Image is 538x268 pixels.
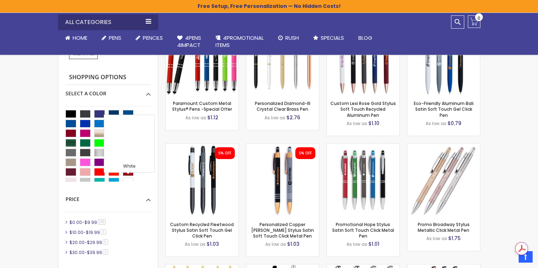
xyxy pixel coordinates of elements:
span: As low as [185,241,205,247]
span: As low as [346,241,367,247]
span: $10.00 [69,229,83,235]
span: $1.03 [207,240,219,248]
a: $30.00-$39.993 [68,249,111,255]
a: Custom Recycled Fleetwood Stylus Satin Soft Touch Gel Click Pen [170,221,234,239]
img: Eco-Friendly Aluminum Bali Satin Soft Touch Gel Click Pen [407,23,480,95]
a: Promo Broadway Stylus Metallic Click Metal Pen [407,143,480,149]
strong: Shopping Options [66,70,151,85]
a: Custom Lexi Rose Gold Stylus Soft Touch Recycled Aluminum Pen [330,100,396,118]
span: Home [73,34,87,42]
span: $9.99 [84,219,97,225]
img: Paramount Custom Metal Stylus® Pens -Special Offer [166,23,238,95]
div: 5% OFF [218,151,231,156]
a: Personalized Diamond-III Crystal Clear Brass Pen [255,100,310,112]
img: Personalized Copper Penny Stylus Satin Soft Touch Click Metal Pen [246,144,319,216]
img: Personalized Diamond-III Crystal Clear Brass Pen [246,23,319,95]
a: Pens [94,30,129,46]
span: As low as [185,115,206,121]
span: $30.00 [69,249,84,255]
span: $1.12 [207,114,218,121]
span: 3 [101,229,106,235]
span: Specials [321,34,344,42]
span: $39.99 [87,249,102,255]
span: $19.99 [86,229,100,235]
a: Paramount Custom Metal Stylus® Pens -Special Offer [172,100,232,112]
a: Personalized Copper Penny Stylus Satin Soft Touch Click Metal Pen [246,143,319,149]
span: As low as [426,120,446,126]
span: 195 [98,219,106,225]
span: Rush [285,34,299,42]
a: Blog [351,30,379,46]
span: Pencils [143,34,163,42]
div: White [106,163,152,171]
a: Pencils [129,30,170,46]
a: $10.00-$19.993 [68,229,108,235]
a: Promo Broadway Stylus Metallic Click Metal Pen [418,221,470,233]
span: As low as [265,241,286,247]
img: Custom Recycled Fleetwood Stylus Satin Soft Touch Gel Click Pen [166,144,238,216]
span: 4PROMOTIONAL ITEMS [215,34,264,49]
a: Rush [271,30,306,46]
img: Promo Broadway Stylus Metallic Click Metal Pen [407,144,480,216]
a: Specials [306,30,351,46]
a: Custom Recycled Fleetwood Stylus Satin Soft Touch Gel Click Pen [166,143,238,149]
div: 5% OFF [299,151,312,156]
img: Custom Lexi Rose Gold Stylus Soft Touch Recycled Aluminum Pen [327,23,399,95]
a: Personalized Copper [PERSON_NAME] Stylus Satin Soft Touch Click Metal Pen [251,221,314,239]
span: $0.79 [447,120,461,127]
span: 4Pens 4impact [177,34,201,49]
span: Blog [358,34,372,42]
a: $20.00-$29.996 [68,239,111,245]
span: 6 [103,239,108,245]
a: 4Pens4impact [170,30,208,53]
a: Promotional Hope Stylus Satin Soft Touch Click Metal Pen [327,143,399,149]
span: 3 [103,249,108,255]
span: As low as [346,120,367,126]
span: $2.76 [286,114,300,121]
span: $1.03 [287,240,300,248]
span: $29.99 [87,239,102,245]
span: Pens [109,34,121,42]
a: $0.00-$9.99195 [68,219,108,225]
div: Price [66,191,151,203]
a: Home [58,30,94,46]
a: Top [519,251,533,263]
span: 0 [478,15,480,21]
img: Promotional Hope Stylus Satin Soft Touch Click Metal Pen [327,144,399,216]
div: Select A Color [66,85,151,97]
div: All Categories [58,14,158,30]
span: $1.75 [448,235,461,242]
a: 4PROMOTIONALITEMS [208,30,271,53]
span: $1.01 [368,240,379,248]
a: 0 [468,15,480,28]
span: $1.10 [368,120,379,127]
a: Promotional Hope Stylus Satin Soft Touch Click Metal Pen [332,221,394,239]
span: $20.00 [69,239,84,245]
span: As low as [426,235,447,241]
span: As low as [265,115,285,121]
a: Eco-Friendly Aluminum Bali Satin Soft Touch Gel Click Pen [414,100,474,118]
span: $0.00 [69,219,82,225]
